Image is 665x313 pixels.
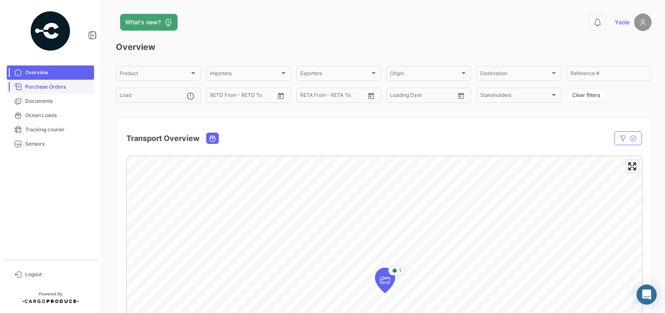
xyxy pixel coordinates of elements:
[25,271,91,278] span: Logout
[25,69,91,76] span: Overview
[7,65,94,80] a: Overview
[120,72,189,78] span: Product
[210,72,280,78] span: Importers
[634,13,652,31] img: placeholder-user.png
[636,284,657,305] div: Abrir Intercom Messenger
[365,89,377,102] button: Open calendar
[29,10,71,52] img: powered-by.png
[390,94,402,99] input: From
[25,140,91,148] span: Sensors
[300,94,312,99] input: From
[210,94,222,99] input: From
[408,94,438,99] input: To
[480,94,550,99] span: Stakeholders
[480,72,550,78] span: Destination
[120,14,178,31] button: What's new?
[116,41,652,53] h3: Overview
[25,97,91,105] span: Documents
[399,267,401,274] span: 1
[7,108,94,123] a: Ocean Loads
[300,72,370,78] span: Exporters
[207,133,218,143] button: Ocean
[567,88,605,102] button: Clear filters
[275,89,287,102] button: Open calendar
[7,94,94,108] a: Documents
[25,112,91,119] span: Ocean Loads
[228,94,258,99] input: To
[455,89,467,102] button: Open calendar
[390,72,460,78] span: Origin
[318,94,348,99] input: To
[25,126,91,133] span: Tracking courier
[626,160,638,172] button: Enter fullscreen
[375,268,395,293] div: Map marker
[615,18,630,26] span: Yaole
[125,18,161,26] span: What's new?
[7,80,94,94] a: Purchase Orders
[126,133,199,144] h4: Transport Overview
[7,137,94,151] a: Sensors
[25,83,91,91] span: Purchase Orders
[7,123,94,137] a: Tracking courier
